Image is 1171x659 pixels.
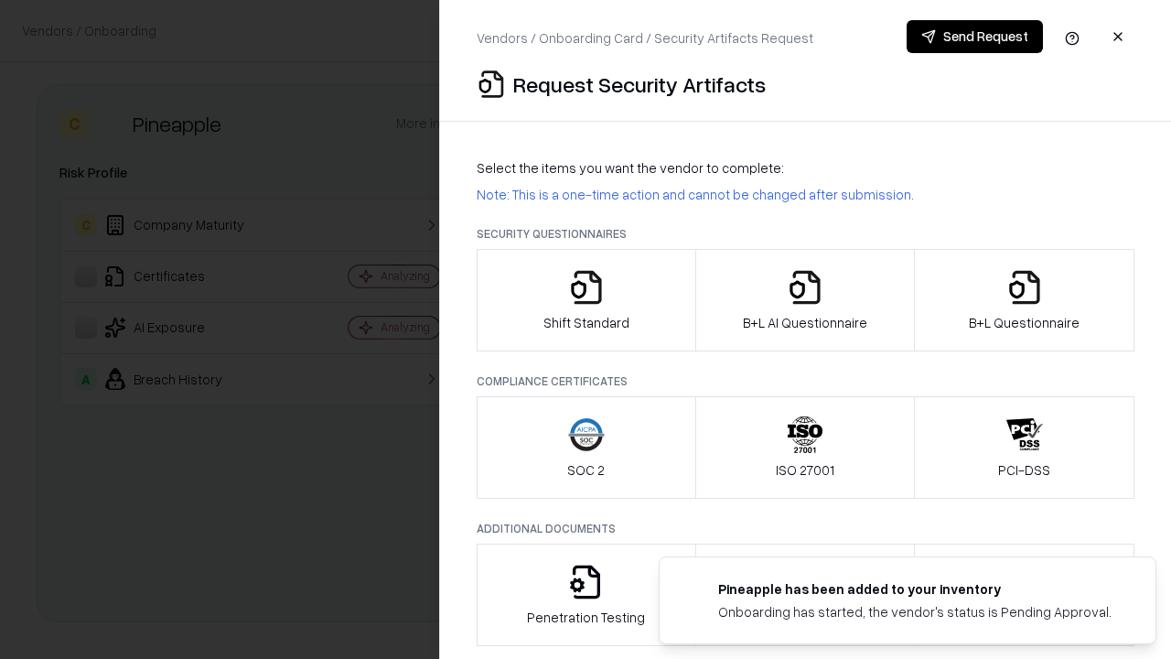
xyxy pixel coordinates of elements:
p: Security Questionnaires [477,226,1134,242]
p: Additional Documents [477,521,1134,536]
p: B+L Questionnaire [969,313,1080,332]
p: Compliance Certificates [477,373,1134,389]
p: Vendors / Onboarding Card / Security Artifacts Request [477,28,813,48]
p: Request Security Artifacts [513,70,766,99]
p: B+L AI Questionnaire [743,313,867,332]
img: pineappleenergy.com [682,579,704,601]
button: ISO 27001 [695,396,916,499]
div: Pineapple has been added to your inventory [718,579,1112,599]
button: Shift Standard [477,249,696,351]
button: SOC 2 [477,396,696,499]
button: Send Request [907,20,1043,53]
div: Onboarding has started, the vendor's status is Pending Approval. [718,602,1112,621]
button: B+L AI Questionnaire [695,249,916,351]
p: ISO 27001 [776,460,834,480]
button: Penetration Testing [477,544,696,646]
p: Note: This is a one-time action and cannot be changed after submission. [477,185,1134,204]
button: Privacy Policy [695,544,916,646]
p: Penetration Testing [527,608,645,627]
p: Shift Standard [543,313,629,332]
p: SOC 2 [567,460,605,480]
button: Data Processing Agreement [914,544,1134,646]
p: Select the items you want the vendor to complete: [477,158,1134,178]
p: PCI-DSS [998,460,1050,480]
button: PCI-DSS [914,396,1134,499]
button: B+L Questionnaire [914,249,1134,351]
